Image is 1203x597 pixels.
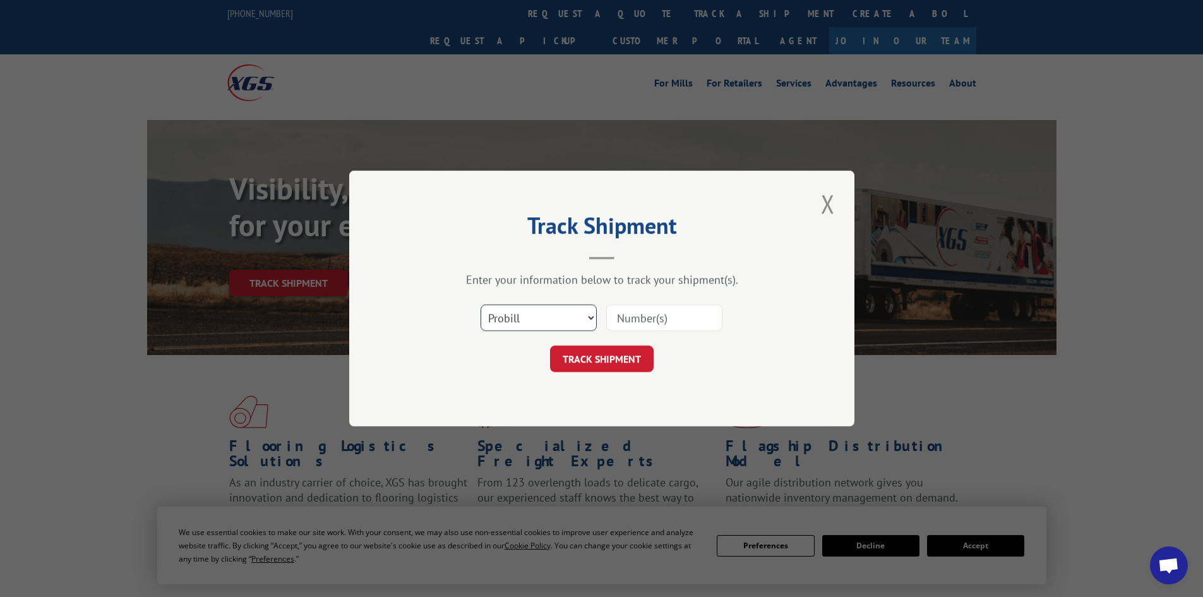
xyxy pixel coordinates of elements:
button: Close modal [817,186,839,221]
div: Enter your information below to track your shipment(s). [412,272,791,287]
a: Open chat [1150,546,1188,584]
input: Number(s) [606,305,722,331]
h2: Track Shipment [412,217,791,241]
button: TRACK SHIPMENT [550,346,654,372]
